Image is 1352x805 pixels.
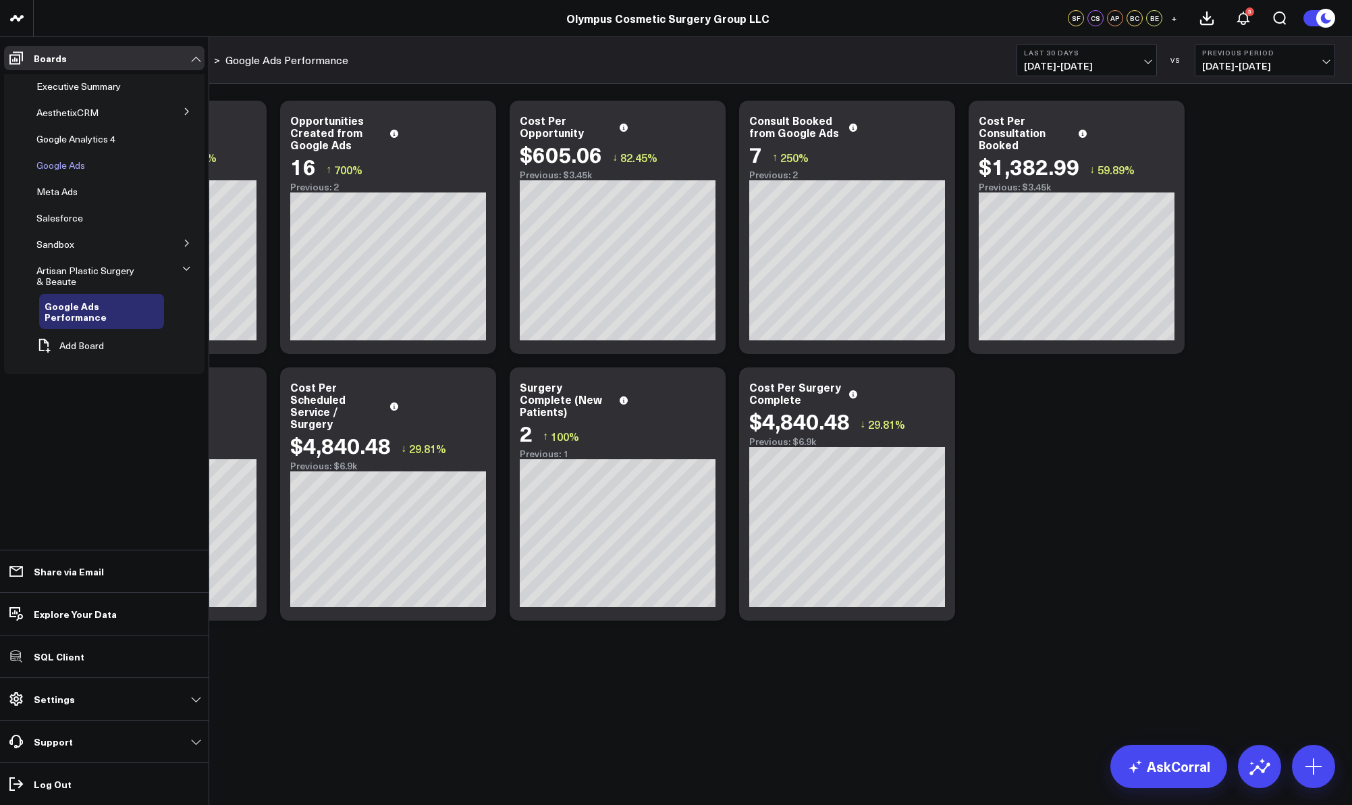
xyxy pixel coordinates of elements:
button: Previous Period[DATE]-[DATE] [1195,44,1335,76]
div: Opportunities Created from Google Ads [290,114,382,151]
span: ↓ [612,149,618,166]
p: Boards [34,53,67,63]
div: Previous: $6.9k [749,436,945,447]
span: ↑ [326,161,331,178]
div: Surgery Complete (New Patients) [520,381,612,417]
span: Executive Summary [36,80,121,93]
div: $4,840.48 [749,409,850,433]
p: Settings [34,694,75,704]
div: 16 [290,154,316,178]
a: Google Ads Performance [45,301,141,322]
span: Salesforce [36,211,83,224]
span: 29.81% [868,417,905,432]
span: ↑ [543,427,548,445]
span: [DATE] - [DATE] [1024,61,1150,72]
a: Executive Summary [36,81,121,92]
a: SQL Client [4,644,205,669]
a: Meta Ads [36,186,78,197]
div: VS [1164,56,1188,64]
div: Previous: 2 [290,182,486,192]
div: Previous: 2 [749,170,945,180]
span: 59.89% [1098,162,1135,177]
span: ↓ [1089,161,1095,178]
a: Google Ads Performance [225,53,348,68]
p: SQL Client [34,651,84,662]
p: Support [34,736,73,747]
p: Log Out [34,779,72,789]
a: Sandbox [36,239,74,250]
div: Cost Per Opportunity [520,114,612,138]
p: Explore Your Data [34,608,117,619]
div: CS [1087,10,1104,26]
b: Last 30 Days [1024,49,1150,57]
button: + [1166,10,1182,26]
span: ↓ [401,440,406,457]
a: AskCorral [1110,745,1227,788]
span: Meta Ads [36,185,78,198]
button: Add Board [31,331,104,361]
div: Previous: $3.45k [979,182,1174,192]
span: 700% [334,162,362,177]
a: Olympus Cosmetic Surgery Group LLC [566,11,769,26]
div: 3 [1245,7,1254,16]
span: AesthetixCRM [36,106,99,119]
div: Cost Per Scheduled Service / Surgery [290,381,382,430]
div: $605.06 [520,142,602,166]
span: ↑ [772,149,778,166]
div: Previous: $3.45k [520,170,715,180]
span: Google Ads [36,159,85,172]
span: ↓ [860,415,865,433]
span: 82.45% [620,150,657,165]
div: Previous: $6.9k [290,461,486,471]
a: Log Out [4,772,205,796]
a: Salesforce [36,213,83,224]
div: 2 [520,421,533,445]
span: Google Ads Performance [45,299,107,323]
div: Consult Booked from Google Ads [749,114,841,138]
span: 100% [551,429,579,444]
span: 29.81% [409,441,446,456]
div: $4,840.48 [290,433,391,457]
span: + [1171,14,1177,23]
div: Previous: 1 [520,448,715,459]
div: Cost Per Consultation Booked [979,114,1071,151]
span: 250% [780,150,809,165]
span: [DATE] - [DATE] [1202,61,1328,72]
a: Artisan Plastic Surgery & Beaute [36,265,141,287]
b: Previous Period [1202,49,1328,57]
div: 7 [749,142,762,166]
div: SF [1068,10,1084,26]
span: Google Analytics 4 [36,132,115,145]
p: Share via Email [34,566,104,577]
div: BE [1146,10,1162,26]
span: Artisan Plastic Surgery & Beaute [36,264,134,288]
a: Google Ads [36,160,85,171]
div: BC [1127,10,1143,26]
div: AP [1107,10,1123,26]
span: Sandbox [36,238,74,251]
a: AesthetixCRM [36,107,99,118]
div: Cost Per Surgery Complete [749,381,841,405]
button: Last 30 Days[DATE]-[DATE] [1017,44,1157,76]
div: $1,382.99 [979,154,1079,178]
a: Google Analytics 4 [36,134,115,145]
